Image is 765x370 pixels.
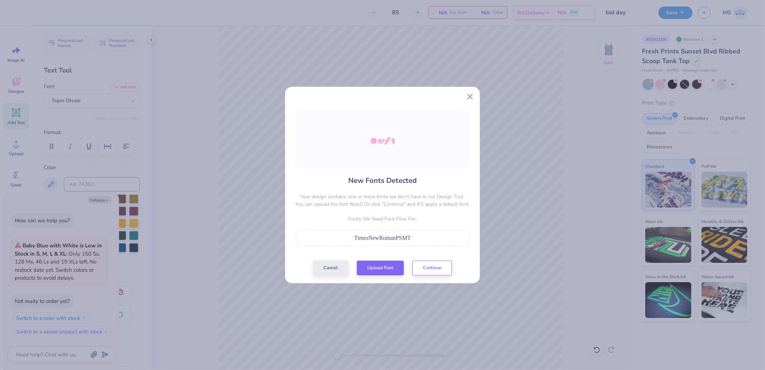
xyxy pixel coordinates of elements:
p: Your design contains one or more fonts we don't have in our Design Tool. You can upload the font ... [296,193,470,208]
span: TimesNewRomanPSMT [354,235,411,241]
p: Fonts We Need Font Files For: [296,215,470,223]
button: Cancel [313,261,348,275]
button: Continue [412,261,452,275]
h4: New Fonts Detected [348,175,417,186]
button: Upload Font [357,261,404,275]
button: Close [463,90,477,103]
